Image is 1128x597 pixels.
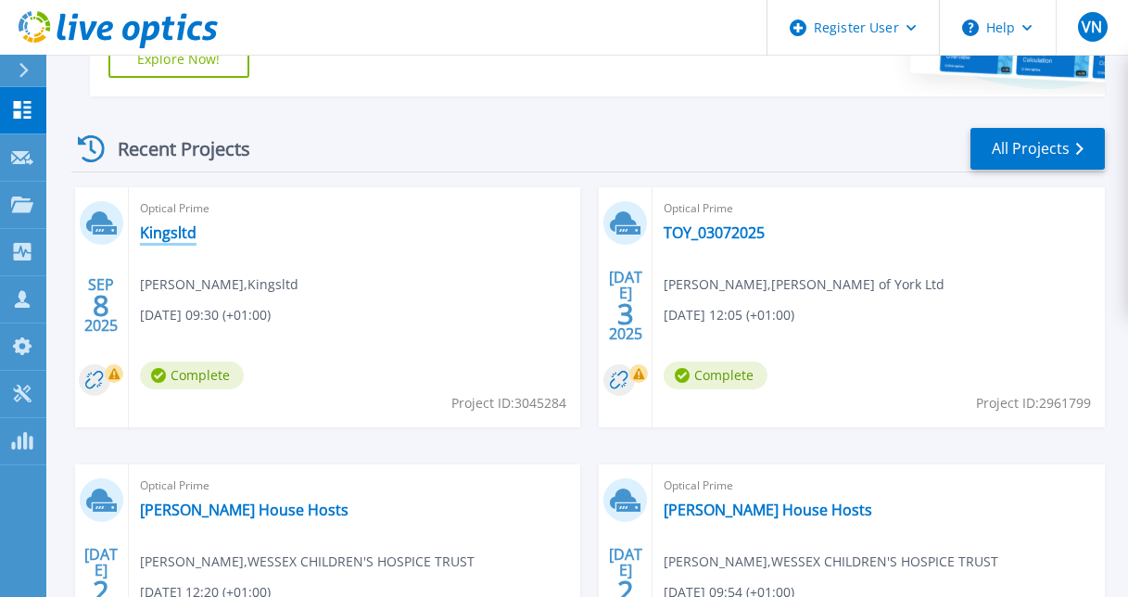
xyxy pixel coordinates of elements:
span: [PERSON_NAME] , [PERSON_NAME] of York Ltd [664,274,944,295]
span: [DATE] 12:05 (+01:00) [664,305,794,325]
span: Optical Prime [140,198,570,219]
span: [PERSON_NAME] , WESSEX CHILDREN'S HOSPICE TRUST [664,552,998,572]
a: TOY_03072025 [664,223,765,242]
a: [PERSON_NAME] House Hosts [664,501,872,519]
a: All Projects [970,128,1105,170]
span: Complete [140,362,244,389]
a: Kingsltd [140,223,196,242]
span: [PERSON_NAME] , Kingsltd [140,274,298,295]
a: Explore Now! [108,41,249,78]
div: [DATE] 2025 [608,272,643,339]
span: 3 [617,306,634,322]
span: Optical Prime [664,476,1094,496]
span: Optical Prime [664,198,1094,219]
span: [DATE] 09:30 (+01:00) [140,305,271,325]
span: 8 [93,298,109,313]
span: Complete [664,362,767,389]
span: VN [1082,19,1102,34]
span: Optical Prime [140,476,570,496]
div: SEP 2025 [83,272,119,339]
span: Project ID: 3045284 [451,393,566,413]
span: [PERSON_NAME] , WESSEX CHILDREN'S HOSPICE TRUST [140,552,475,572]
div: Recent Projects [71,126,275,171]
span: Project ID: 2961799 [976,393,1091,413]
a: [PERSON_NAME] House Hosts [140,501,349,519]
